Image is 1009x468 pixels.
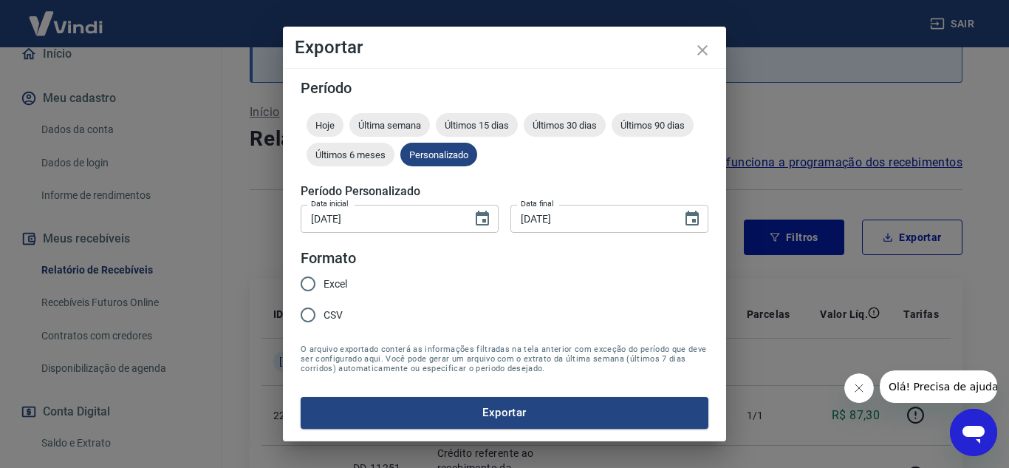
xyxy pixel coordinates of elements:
div: Última semana [349,113,430,137]
legend: Formato [301,248,356,269]
input: DD/MM/YYYY [510,205,671,232]
input: DD/MM/YYYY [301,205,462,232]
span: Últimos 30 dias [524,120,606,131]
div: Personalizado [400,143,477,166]
span: O arquivo exportado conterá as informações filtradas na tela anterior com exceção do período que ... [301,345,708,373]
div: Últimos 90 dias [612,113,694,137]
span: Últimos 6 meses [307,149,394,160]
label: Data inicial [311,198,349,209]
iframe: Mensagem da empresa [880,370,997,403]
label: Data final [521,198,554,209]
span: Excel [324,277,347,292]
span: Última semana [349,120,430,131]
iframe: Fechar mensagem [844,373,874,403]
div: Últimos 30 dias [524,113,606,137]
div: Últimos 15 dias [436,113,518,137]
button: Exportar [301,397,708,428]
h5: Período [301,81,708,95]
span: Olá! Precisa de ajuda? [9,10,124,22]
iframe: Botão para abrir a janela de mensagens [950,409,997,456]
div: Últimos 6 meses [307,143,394,166]
span: Hoje [307,120,343,131]
span: Últimos 90 dias [612,120,694,131]
button: Choose date, selected date is 31 de jul de 2025 [677,204,707,234]
h5: Período Personalizado [301,184,708,199]
span: CSV [324,308,343,323]
button: Choose date, selected date is 1 de jul de 2025 [468,204,497,234]
span: Últimos 15 dias [436,120,518,131]
button: close [685,33,720,68]
span: Personalizado [400,149,477,160]
div: Hoje [307,113,343,137]
h4: Exportar [295,38,714,56]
